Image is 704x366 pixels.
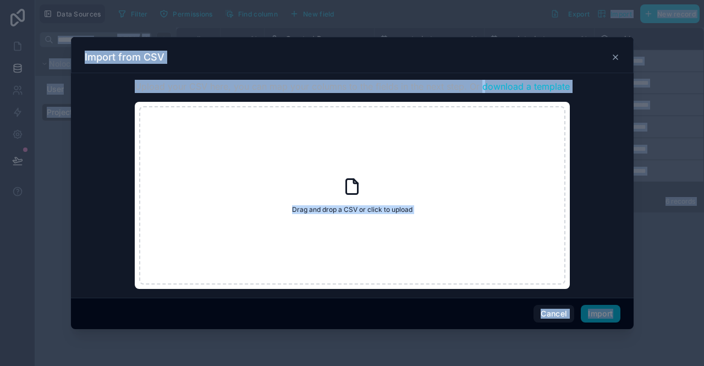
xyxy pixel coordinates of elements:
span: Drag and drop a CSV or click to upload [292,205,413,214]
button: download a template [482,80,570,93]
h3: Import from CSV [85,51,164,64]
button: Cancel [533,305,574,323]
span: Upload your CSV here, you can map your columns to the fields in the next step. Or [135,80,570,93]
